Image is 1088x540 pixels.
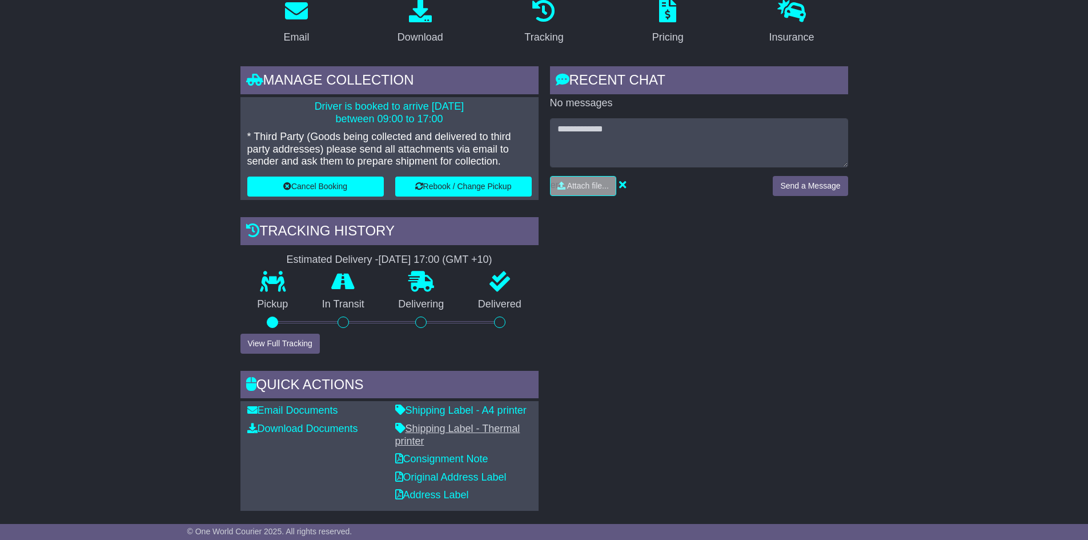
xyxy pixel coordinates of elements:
div: Insurance [769,30,814,45]
button: Send a Message [773,176,848,196]
p: Delivering [382,298,461,311]
div: Pricing [652,30,684,45]
button: View Full Tracking [240,334,320,354]
button: Rebook / Change Pickup [395,177,532,197]
div: [DATE] 17:00 (GMT +10) [379,254,492,266]
a: Address Label [395,489,469,501]
p: Pickup [240,298,306,311]
div: RECENT CHAT [550,66,848,97]
p: Delivered [461,298,539,311]
p: No messages [550,97,848,110]
button: Cancel Booking [247,177,384,197]
div: Quick Actions [240,371,539,402]
span: © One World Courier 2025. All rights reserved. [187,527,352,536]
p: In Transit [305,298,382,311]
a: Original Address Label [395,471,507,483]
div: Tracking [524,30,563,45]
div: Download [398,30,443,45]
a: Shipping Label - Thermal printer [395,423,520,447]
a: Shipping Label - A4 printer [395,405,527,416]
div: Manage collection [240,66,539,97]
div: Estimated Delivery - [240,254,539,266]
div: Tracking history [240,217,539,248]
a: Email Documents [247,405,338,416]
a: Download Documents [247,423,358,434]
p: * Third Party (Goods being collected and delivered to third party addresses) please send all atta... [247,131,532,168]
div: Email [283,30,309,45]
p: Driver is booked to arrive [DATE] between 09:00 to 17:00 [247,101,532,125]
a: Consignment Note [395,453,488,465]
